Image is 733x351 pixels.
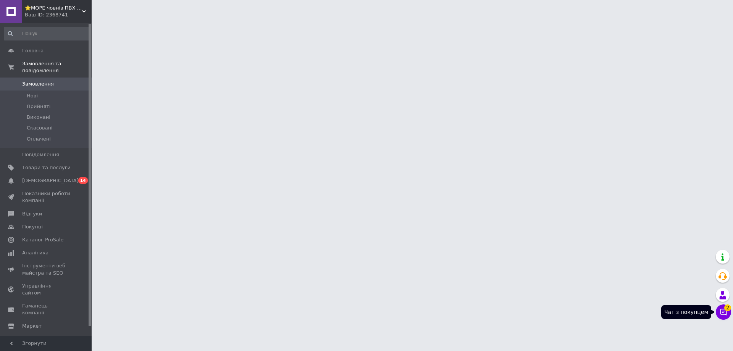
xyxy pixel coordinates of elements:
[27,114,50,121] span: Виконані
[22,81,54,87] span: Замовлення
[27,92,38,99] span: Нові
[22,236,63,243] span: Каталог ProSale
[22,190,71,204] span: Показники роботи компанії
[22,262,71,276] span: Інструменти веб-майстра та SEO
[724,304,731,311] span: 2
[22,60,92,74] span: Замовлення та повідомлення
[22,164,71,171] span: Товари та послуги
[22,177,79,184] span: [DEMOGRAPHIC_DATA]
[27,136,51,142] span: Оплачені
[22,283,71,296] span: Управління сайтом
[22,302,71,316] span: Гаманець компанії
[25,11,92,18] div: Ваш ID: 2368741
[78,177,88,184] span: 14
[27,125,53,131] span: Скасовані
[22,47,44,54] span: Головна
[25,5,82,11] span: ⭐️МОРЕ човнів ПВХ ▶️more-lodok.com.ua ⚡
[22,249,48,256] span: Аналітика
[27,103,50,110] span: Прийняті
[22,151,59,158] span: Повідомлення
[716,304,731,320] button: Чат з покупцем2
[22,323,42,330] span: Маркет
[4,27,90,40] input: Пошук
[661,305,711,319] div: Чат з покупцем
[22,210,42,217] span: Відгуки
[22,223,43,230] span: Покупці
